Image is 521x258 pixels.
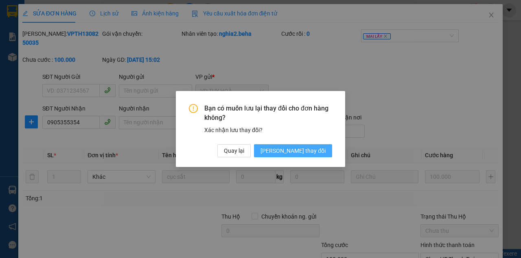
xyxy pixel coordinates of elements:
span: Bạn có muốn lưu lại thay đổi cho đơn hàng không? [204,104,332,122]
span: [PERSON_NAME] thay đổi [260,146,326,155]
button: Quay lại [217,144,251,157]
div: Xác nhận lưu thay đổi? [204,126,332,134]
button: [PERSON_NAME] thay đổi [254,144,332,157]
span: exclamation-circle [189,104,198,113]
span: Quay lại [224,146,244,155]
